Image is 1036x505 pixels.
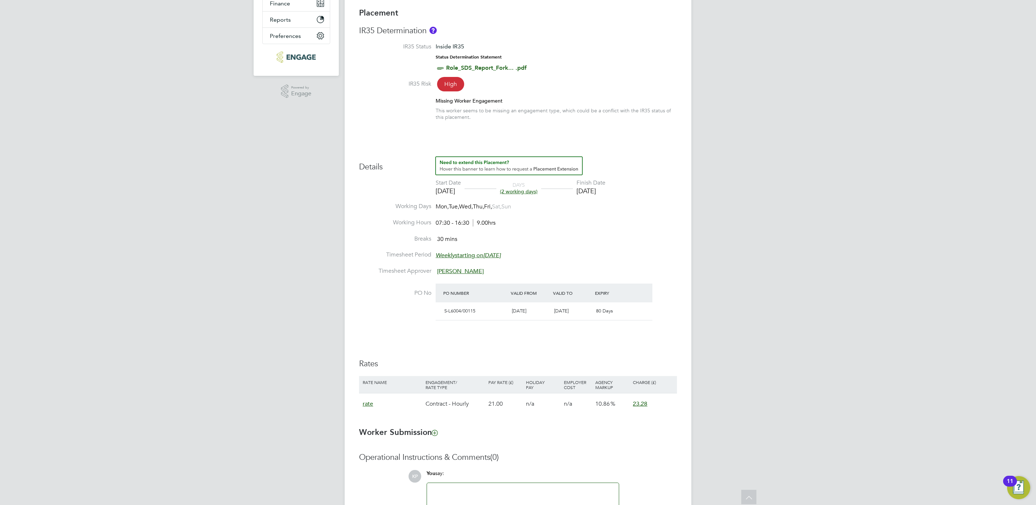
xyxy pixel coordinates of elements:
[492,203,501,210] span: Sat,
[496,182,541,195] div: DAYS
[436,203,449,210] span: Mon,
[524,376,562,393] div: Holiday Pay
[262,51,330,63] a: Go to home page
[359,235,431,243] label: Breaks
[436,43,464,50] span: Inside IR35
[291,91,311,97] span: Engage
[437,77,464,91] span: High
[512,308,526,314] span: [DATE]
[281,85,312,98] a: Powered byEngage
[359,26,677,36] h3: IR35 Determination
[437,268,484,275] span: [PERSON_NAME]
[1007,481,1013,491] div: 11
[436,187,461,195] div: [DATE]
[1007,476,1030,499] button: Open Resource Center, 11 new notifications
[473,219,496,226] span: 9.00hrs
[577,179,605,187] div: Finish Date
[424,393,487,414] div: Contract - Hourly
[359,452,677,463] h3: Operational Instructions & Comments
[359,43,431,51] label: IR35 Status
[427,470,435,476] span: You
[487,376,524,388] div: Pay Rate (£)
[509,286,551,299] div: Valid From
[436,98,677,104] div: Missing Worker Engagement
[263,12,330,27] button: Reports
[446,64,527,71] a: Role_SDS_Report_Fork... .pdf
[449,203,459,210] span: Tue,
[554,308,569,314] span: [DATE]
[436,252,501,259] span: starting on
[435,156,583,175] button: How to extend a Placement?
[436,252,455,259] em: Weekly
[359,8,398,18] b: Placement
[595,400,610,407] span: 10.86
[577,187,605,195] div: [DATE]
[359,80,431,88] label: IR35 Risk
[593,286,635,299] div: Expiry
[551,286,593,299] div: Valid To
[270,33,301,39] span: Preferences
[359,156,677,172] h3: Details
[633,400,647,407] span: 23.28
[277,51,315,63] img: konnectrecruit-logo-retina.png
[436,55,502,60] strong: Status Determination Statement
[473,203,484,210] span: Thu,
[483,252,501,259] em: [DATE]
[359,267,431,275] label: Timesheet Approver
[436,179,461,187] div: Start Date
[436,107,677,120] div: This worker seems to be missing an engagement type, which could be a conflict with the IR35 statu...
[409,470,421,483] span: KP
[359,427,437,437] b: Worker Submission
[437,236,457,243] span: 30 mins
[291,85,311,91] span: Powered by
[359,359,677,369] h3: Rates
[562,376,593,393] div: Employer Cost
[484,203,492,210] span: Fri,
[359,289,431,297] label: PO No
[596,308,613,314] span: 80 Days
[526,400,534,407] span: n/a
[270,16,291,23] span: Reports
[501,203,511,210] span: Sun
[359,219,431,226] label: Working Hours
[593,376,631,393] div: Agency Markup
[424,376,487,393] div: Engagement/ Rate Type
[359,203,431,210] label: Working Days
[361,376,424,388] div: Rate Name
[459,203,473,210] span: Wed,
[263,28,330,44] button: Preferences
[631,376,675,388] div: Charge (£)
[444,308,475,314] span: S-L6004/00115
[500,188,538,195] span: (2 working days)
[487,393,524,414] div: 21.00
[363,400,373,407] span: rate
[359,251,431,259] label: Timesheet Period
[441,286,509,299] div: PO Number
[427,470,619,483] div: say:
[564,400,572,407] span: n/a
[429,27,437,34] button: About IR35
[436,219,496,227] div: 07:30 - 16:30
[490,452,499,462] span: (0)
